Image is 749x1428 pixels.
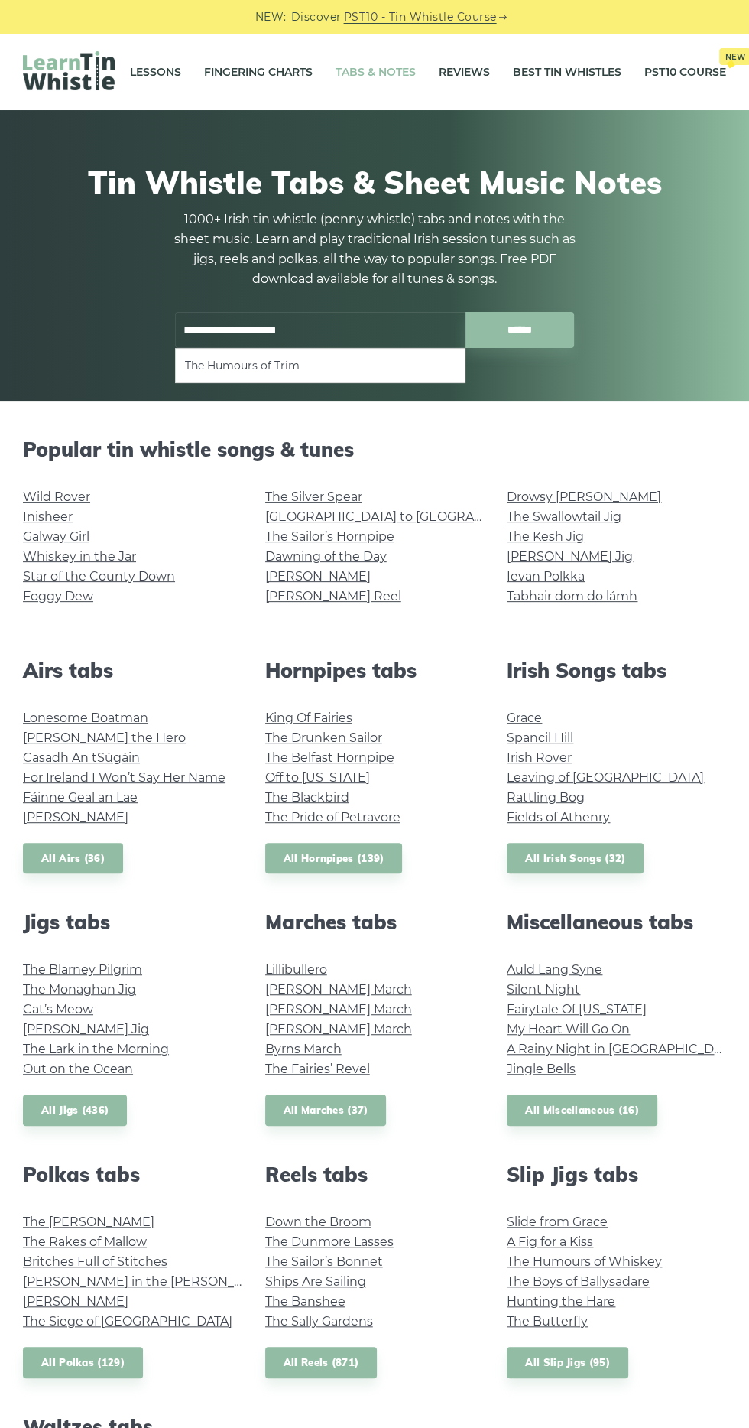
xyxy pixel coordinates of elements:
[265,910,485,934] h2: Marches tabs
[23,1062,133,1076] a: Out on the Ocean
[507,770,704,785] a: Leaving of [GEOGRAPHIC_DATA]
[23,910,242,934] h2: Jigs tabs
[507,490,661,504] a: Drowsy [PERSON_NAME]
[23,711,148,725] a: Lonesome Boatman
[507,1347,627,1378] a: All Slip Jigs (95)
[507,1314,588,1329] a: The Butterfly
[336,53,416,91] a: Tabs & Notes
[265,711,352,725] a: King Of Fairies
[265,659,485,682] h2: Hornpipes tabs
[507,659,726,682] h2: Irish Songs tabs
[265,750,394,765] a: The Belfast Hornpipe
[23,1042,169,1056] a: The Lark in the Morning
[439,53,490,91] a: Reviews
[23,589,93,603] a: Foggy Dew
[507,1022,630,1036] a: My Heart Will Go On
[204,53,313,91] a: Fingering Charts
[265,810,400,825] a: The Pride of Petravore
[23,1294,128,1309] a: [PERSON_NAME]
[23,770,225,785] a: For Ireland I Won’t Say Her Name
[507,910,726,934] h2: Miscellaneous tabs
[507,750,572,765] a: Irish Rover
[265,589,401,603] a: [PERSON_NAME] Reel
[507,810,610,825] a: Fields of Athenry
[265,1042,342,1056] a: Byrns March
[23,1347,143,1378] a: All Polkas (129)
[265,1095,387,1126] a: All Marches (37)
[265,1163,485,1186] h2: Reels tabs
[23,529,89,544] a: Galway Girl
[23,750,140,765] a: Casadh An tSúgáin
[23,1314,232,1329] a: The Siege of [GEOGRAPHIC_DATA]
[31,164,718,200] h1: Tin Whistle Tabs & Sheet Music Notes
[507,509,621,524] a: The Swallowtail Jig
[507,1215,608,1229] a: Slide from Grace
[23,1215,154,1229] a: The [PERSON_NAME]
[23,509,73,524] a: Inisheer
[23,490,90,504] a: Wild Rover
[265,1215,371,1229] a: Down the Broom
[23,1002,93,1017] a: Cat’s Meow
[513,53,621,91] a: Best Tin Whistles
[507,1042,740,1056] a: A Rainy Night in [GEOGRAPHIC_DATA]
[168,210,581,289] p: 1000+ Irish tin whistle (penny whistle) tabs and notes with the sheet music. Learn and play tradi...
[507,1062,576,1076] a: Jingle Bells
[507,1254,662,1269] a: The Humours of Whiskey
[265,1347,378,1378] a: All Reels (871)
[265,1062,370,1076] a: The Fairies’ Revel
[23,1095,127,1126] a: All Jigs (436)
[23,1234,147,1249] a: The Rakes of Mallow
[23,962,142,977] a: The Blarney Pilgrim
[23,569,175,584] a: Star of the County Down
[23,730,186,745] a: [PERSON_NAME] the Hero
[265,1002,412,1017] a: [PERSON_NAME] March
[507,730,573,745] a: Spancil Hill
[265,529,394,544] a: The Sailor’s Hornpipe
[265,569,371,584] a: [PERSON_NAME]
[507,569,585,584] a: Ievan Polkka
[265,1022,412,1036] a: [PERSON_NAME] March
[507,1234,593,1249] a: A Fig for a Kiss
[265,509,547,524] a: [GEOGRAPHIC_DATA] to [GEOGRAPHIC_DATA]
[507,1294,615,1309] a: Hunting the Hare
[507,529,584,544] a: The Kesh Jig
[265,1274,366,1289] a: Ships Are Sailing
[507,589,637,603] a: Tabhair dom do lámh
[507,549,633,564] a: [PERSON_NAME] Jig
[23,549,136,564] a: Whiskey in the Jar
[23,1254,167,1269] a: Britches Full of Stitches
[265,790,349,805] a: The Blackbird
[265,490,362,504] a: The Silver Spear
[23,1163,242,1186] h2: Polkas tabs
[265,1254,383,1269] a: The Sailor’s Bonnet
[23,790,138,805] a: Fáinne Geal an Lae
[265,549,387,564] a: Dawning of the Day
[265,843,403,874] a: All Hornpipes (139)
[507,1274,650,1289] a: The Boys of Ballysadare
[265,1314,373,1329] a: The Sally Gardens
[265,1294,345,1309] a: The Banshee
[23,810,128,825] a: [PERSON_NAME]
[507,962,602,977] a: Auld Lang Syne
[507,1095,657,1126] a: All Miscellaneous (16)
[507,711,542,725] a: Grace
[265,730,382,745] a: The Drunken Sailor
[23,843,123,874] a: All Airs (36)
[265,962,327,977] a: Lillibullero
[185,356,456,375] li: The Humours of Trim
[507,1163,726,1186] h2: Slip Jigs tabs
[265,1234,394,1249] a: The Dunmore Lasses
[265,982,412,997] a: [PERSON_NAME] March
[265,770,370,785] a: Off to [US_STATE]
[23,1022,149,1036] a: [PERSON_NAME] Jig
[23,659,242,682] h2: Airs tabs
[130,53,181,91] a: Lessons
[507,790,585,805] a: Rattling Bog
[507,1002,647,1017] a: Fairytale Of [US_STATE]
[23,1274,276,1289] a: [PERSON_NAME] in the [PERSON_NAME]
[507,982,580,997] a: Silent Night
[23,51,115,90] img: LearnTinWhistle.com
[23,438,726,461] h2: Popular tin whistle songs & tunes
[23,982,136,997] a: The Monaghan Jig
[644,53,726,91] a: PST10 CourseNew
